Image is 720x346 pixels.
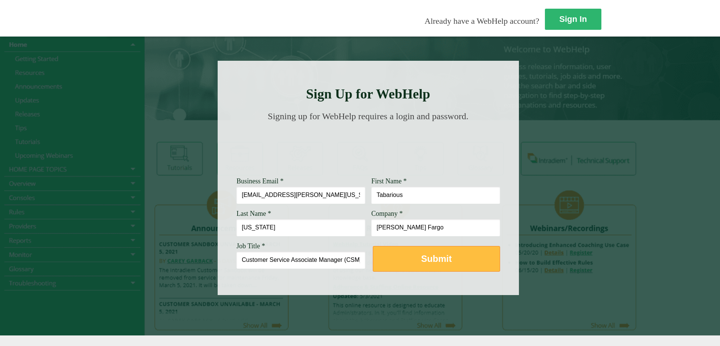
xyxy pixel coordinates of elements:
[373,246,500,272] button: Submit
[236,242,265,250] span: Job Title *
[268,111,468,121] span: Signing up for WebHelp requires a login and password.
[559,14,587,24] strong: Sign In
[236,177,284,185] span: Business Email *
[236,210,271,217] span: Last Name *
[371,177,407,185] span: First Name *
[371,210,403,217] span: Company *
[425,16,539,26] span: Already have a WebHelp account?
[421,254,452,264] strong: Submit
[306,86,430,101] strong: Sign Up for WebHelp
[545,9,601,30] a: Sign In
[241,129,496,167] img: Need Credentials? Sign up below. Have Credentials? Use the sign-in button.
